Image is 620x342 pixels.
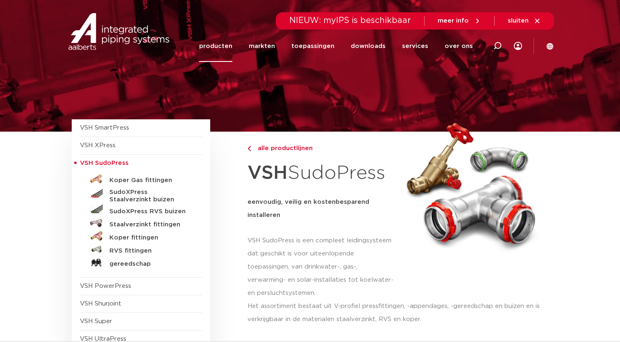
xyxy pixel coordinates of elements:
[109,260,191,268] h5: gereedschap
[80,243,202,256] a: RVS fittingen
[80,125,129,131] a: VSH SmartPress
[80,203,202,217] a: SudoXPress RVS buizen
[80,318,112,324] a: VSH Super
[508,18,529,24] span: sluiten
[248,164,288,182] strong: VSH
[80,217,202,230] a: Staalverzinkt fittingen
[438,17,481,25] a: meer info
[248,199,369,218] strong: eenvoudig, veilig en kostenbesparend installeren
[248,234,396,300] p: VSH SudoPress is een compleet leidingsysteem dat geschikt is voor uiteenlopende toepassingen, van...
[438,18,469,24] span: meer info
[199,30,473,62] nav: Menu
[109,177,191,184] h5: Koper Gas fittingen
[248,146,251,151] img: chevron-right.svg
[80,230,202,243] a: Koper fittingen
[80,301,121,307] a: VSH Shurjoint
[508,17,541,25] a: sluiten
[248,144,396,153] a: alle productlijnen
[249,30,275,62] a: markten
[80,336,126,342] a: VSH UltraPress
[80,256,202,269] a: gereedschap
[351,30,386,62] a: downloads
[445,30,473,62] a: over ons
[253,145,313,151] span: alle productlijnen
[289,16,411,25] span: NIEUW: myIPS is beschikbaar
[109,221,191,228] h5: Staalverzinkt fittingen
[80,283,131,289] a: VSH PowerPress
[402,30,428,62] a: services
[80,172,202,185] a: Koper Gas fittingen
[80,142,116,148] a: VSH XPress
[109,189,191,203] h5: SudoXPress Staalverzinkt buizen
[80,185,202,203] a: SudoXPress Staalverzinkt buizen
[80,160,129,166] span: VSH SudoPress
[109,208,191,215] h5: SudoXPress RVS buizen
[291,30,334,62] a: toepassingen
[248,157,396,189] h1: SudoPress
[109,247,191,255] h5: RVS fittingen
[248,300,549,326] p: Het assortiment bestaat uit V-profiel pressfittingen, -appendages, -gereedschap en buizen en is v...
[199,30,232,62] a: producten
[109,234,191,242] h5: Koper fittingen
